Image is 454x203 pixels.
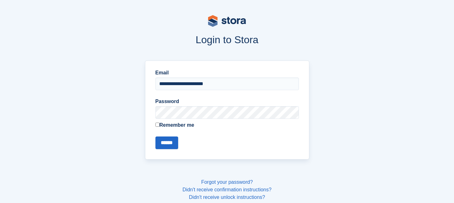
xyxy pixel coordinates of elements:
a: Forgot your password? [201,179,253,185]
a: Didn't receive confirmation instructions? [183,187,271,192]
label: Remember me [155,121,299,129]
label: Email [155,69,299,77]
img: stora-logo-53a41332b3708ae10de48c4981b4e9114cc0af31d8433b30ea865607fb682f29.svg [208,15,246,27]
h1: Login to Stora [25,34,429,45]
a: Didn't receive unlock instructions? [189,194,265,200]
label: Password [155,98,299,105]
input: Remember me [155,123,160,127]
